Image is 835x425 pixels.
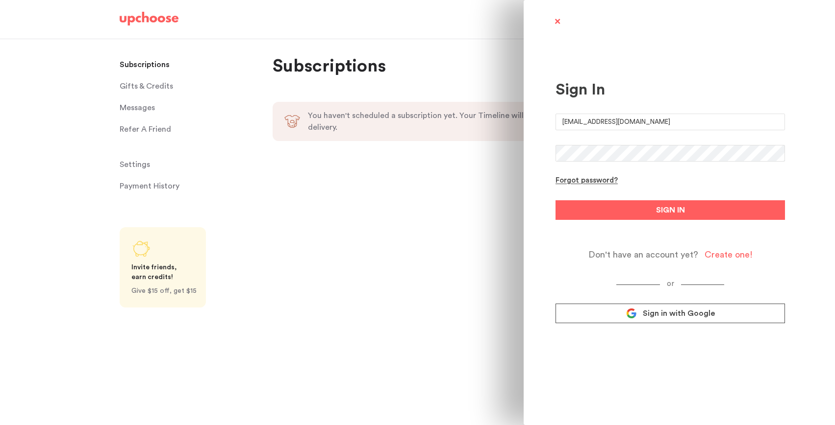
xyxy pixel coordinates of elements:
span: SIGN IN [656,204,685,216]
div: Sign In [556,80,785,99]
div: Create one! [705,249,753,260]
a: Sign in with Google [556,304,785,323]
div: Forgot password? [556,176,618,186]
button: SIGN IN [556,200,785,220]
input: E-mail [556,114,785,130]
span: or [660,280,681,287]
span: Don't have an account yet? [588,249,698,260]
span: Sign in with Google [643,308,715,318]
